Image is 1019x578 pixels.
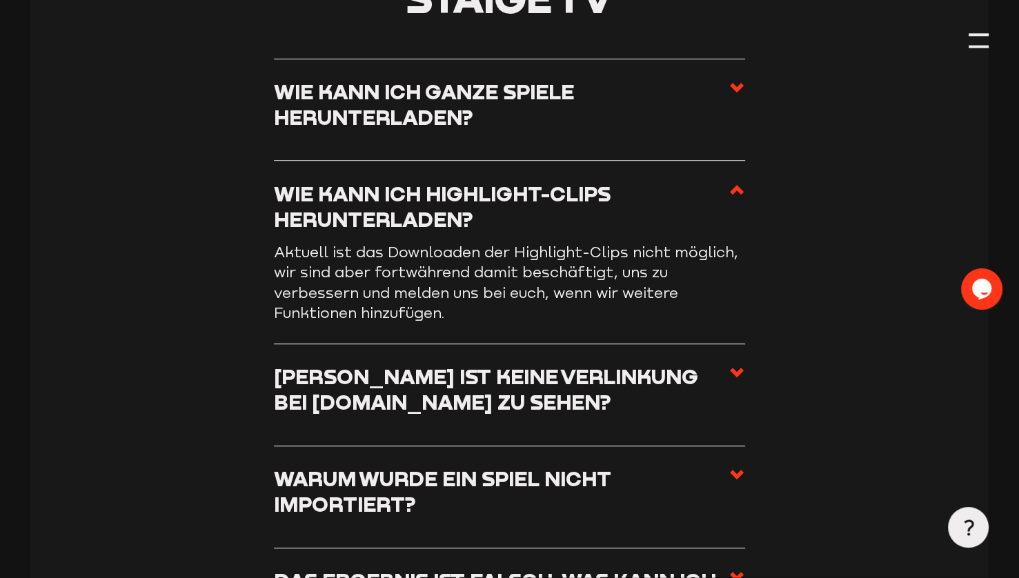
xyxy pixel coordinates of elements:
h3: [PERSON_NAME] ist keine Verlinkung bei [DOMAIN_NAME] zu sehen? [274,364,729,415]
iframe: chat widget [961,268,1005,310]
h3: Warum wurde ein Spiel nicht importiert? [274,466,729,517]
h3: Wie kann ich Highlight-Clips herunterladen? [274,181,729,232]
p: Aktuell ist das Downloaden der Highlight-Clips nicht möglich, wir sind aber fortwährend damit bes... [274,242,745,323]
h3: Wie kann ich ganze Spiele herunterladen? [274,79,729,130]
